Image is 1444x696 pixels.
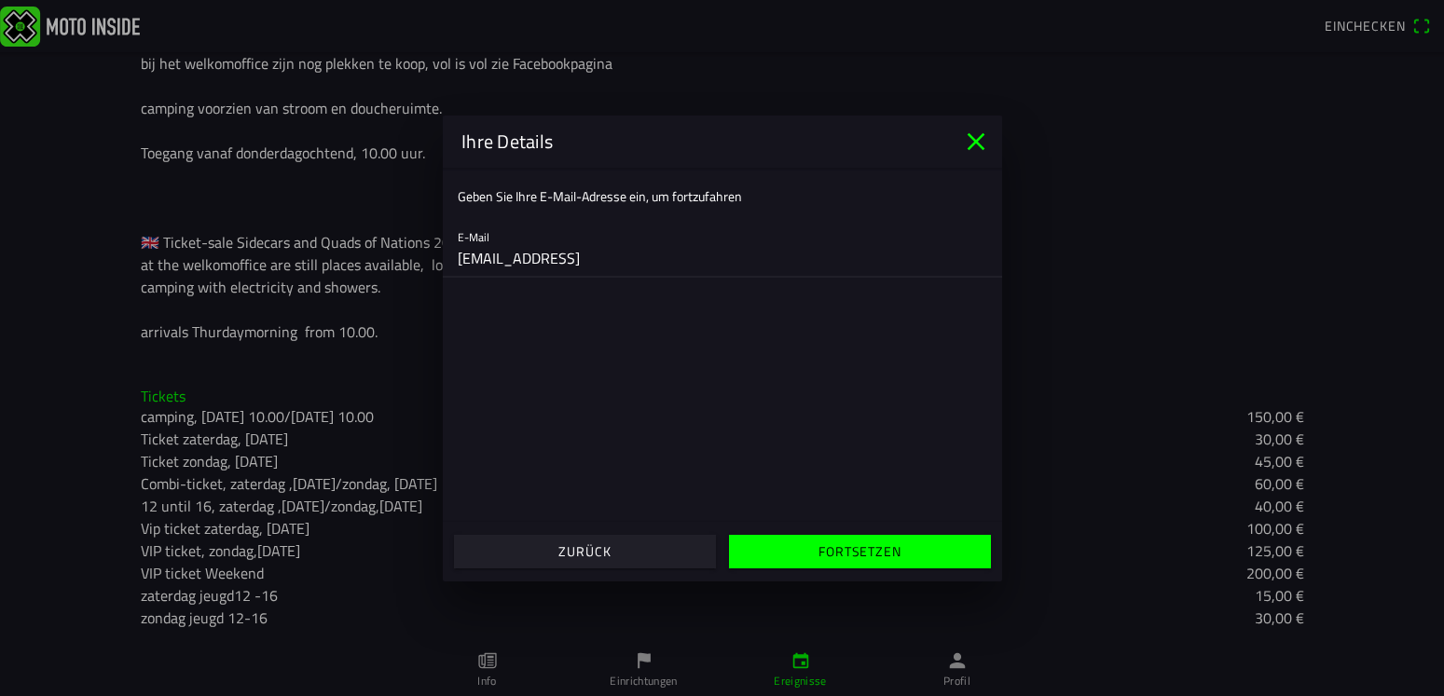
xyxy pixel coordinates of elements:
ion-label: Geben Sie Ihre E-Mail-Adresse ein, um fortzufahren [458,186,742,206]
ion-icon: close [961,127,991,157]
ion-button: Zurück [454,535,716,568]
input: E-Mail [458,239,987,277]
ion-text: Fortsetzen [818,545,901,558]
ion-title: Ihre Details [443,128,961,156]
